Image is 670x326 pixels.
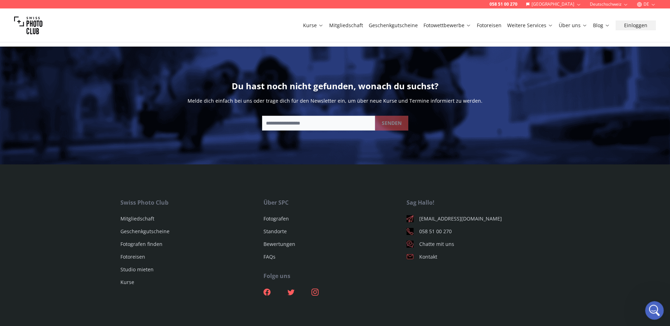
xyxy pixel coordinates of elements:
div: Fin sagt… [6,48,136,104]
a: [EMAIL_ADDRESS][DOMAIN_NAME] [407,215,550,222]
a: Kontakt [407,253,550,260]
div: Deutschschweiz [84,104,136,119]
a: Fotografen [263,215,289,222]
button: SENDEN [375,116,408,131]
div: Hallo! Wie können wir dir [DATE] helfen? Für eine schnellere Antwort wähle bitte unten aus, in we... [11,52,110,87]
a: Über uns [559,22,587,29]
img: Profile image for Quim [30,4,41,15]
button: Mitgliedschaft [326,20,366,30]
a: Blog [593,22,610,29]
button: Geschenkgutscheine [366,20,421,30]
div: Swiss Photo Club [120,198,263,207]
a: Fotoreisen [477,22,502,29]
img: Profile image for Quim [46,179,52,185]
div: Hallo! Wie können wir dir [DATE] helfen? Für eine schnellere Antwort wähle bitte unten aus, in we... [6,48,116,91]
input: Deine E-Mail-Adresse [12,192,130,210]
button: Über uns [556,20,590,30]
a: Mitgliedschaft [120,215,154,222]
button: Einloggen [616,20,656,30]
button: Home [111,3,124,16]
button: Kurse [300,20,326,30]
iframe: Intercom live chat [645,301,664,320]
button: go back [5,3,18,16]
a: FAQs [263,253,275,260]
a: Kurse [120,279,134,285]
b: SENDEN [382,120,402,127]
a: Mitgliedschaft [329,22,363,29]
a: Fotografen finden [120,241,162,247]
a: Chatte mit uns [407,241,550,248]
a: 058 51 00 270 [490,1,517,7]
button: Emoji-Auswahl [108,231,114,237]
p: Melde dich einfach bei uns oder trage dich für den Newsletter ein, um über neue Kurse und Termine... [188,97,482,104]
img: Profile image for Osan [42,179,48,185]
a: 058 51 00 270 [407,228,550,235]
button: Fotowettbewerbe [421,20,474,30]
img: Swiss photo club [14,11,42,40]
a: Kurse [303,22,324,29]
a: Standorte [263,228,287,235]
a: Fotowettbewerbe [423,22,471,29]
p: Innerhalb von 2 Stunden [50,9,106,16]
div: Über SPC [263,198,407,207]
button: Weitere Services [504,20,556,30]
a: Geschenkgutscheine [369,22,418,29]
img: Profile image for Osan [20,4,31,15]
div: user sagt… [6,104,136,128]
h2: Du hast noch nicht gefunden, wonach du suchst? [232,80,438,92]
div: Folge uns [263,272,407,280]
a: Geschenkgutscheine [120,228,170,235]
div: Warte auf das Team [7,179,134,185]
h1: Swiss Photo Club [44,4,92,9]
button: Blog [590,20,613,30]
div: Schließen [124,3,137,16]
button: Fotoreisen [474,20,504,30]
textarea: Nachricht senden... [7,211,134,223]
button: Sende eine Nachricht… [120,228,131,240]
div: Fin • Vor 34m [11,92,41,97]
div: Deutschschweiz [90,108,130,115]
a: Studio mieten [120,266,154,273]
a: Fotoreisen [120,253,145,260]
div: Sag Hallo! [407,198,550,207]
a: Bewertungen [263,241,295,247]
a: Weitere Services [507,22,553,29]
